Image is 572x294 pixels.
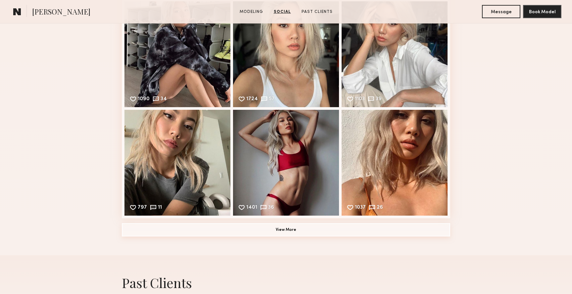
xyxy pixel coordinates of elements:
[246,97,258,103] div: 1724
[355,97,365,103] div: 1103
[482,5,520,18] button: Message
[158,205,162,211] div: 11
[523,9,561,14] a: Book Model
[122,274,450,291] div: Past Clients
[377,205,383,211] div: 26
[32,7,90,18] span: [PERSON_NAME]
[271,9,294,15] a: Social
[269,97,275,103] div: 57
[122,223,450,236] button: View More
[237,9,266,15] a: Modeling
[376,97,382,103] div: 39
[268,205,274,211] div: 36
[355,205,366,211] div: 1037
[161,97,167,103] div: 34
[138,97,150,103] div: 1090
[138,205,147,211] div: 797
[246,205,257,211] div: 1401
[299,9,335,15] a: Past Clients
[523,5,561,18] button: Book Model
